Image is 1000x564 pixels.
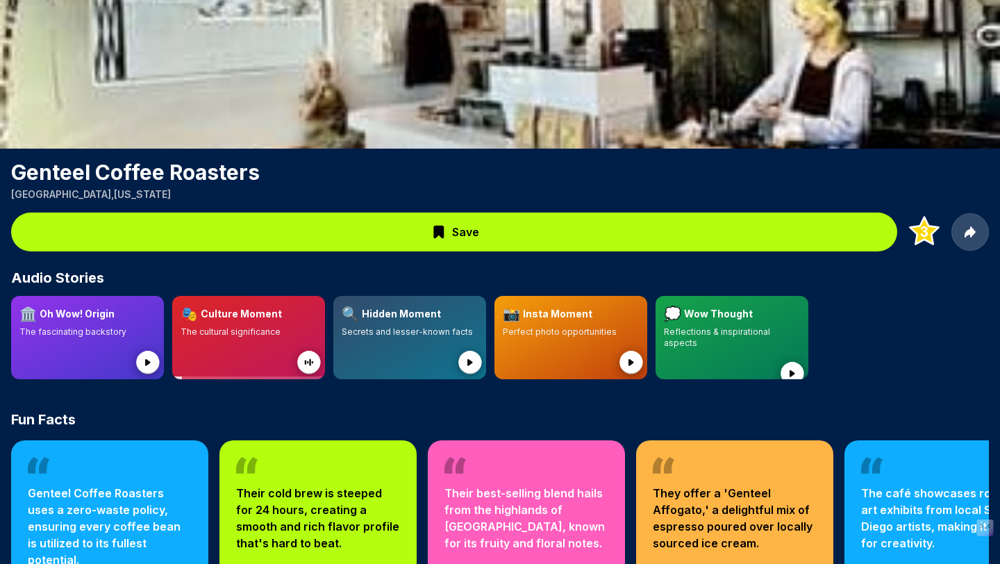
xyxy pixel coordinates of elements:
[523,307,592,321] h3: Insta Moment
[362,307,441,321] h3: Hidden Moment
[40,307,115,321] h3: Oh Wow! Origin
[11,188,989,201] p: [GEOGRAPHIC_DATA] , [US_STATE]
[11,160,989,185] h1: Genteel Coffee Roasters
[181,304,198,324] span: 🎭
[342,304,359,324] span: 🔍
[342,326,478,338] p: Secrets and lesser-known facts
[653,485,817,551] p: They offer a 'Genteel Affogato,' a delightful mix of espresso poured over locally sourced ice cream.
[236,485,400,551] p: Their cold brew is steeped for 24 hours, creating a smooth and rich flavor profile that's hard to...
[19,326,156,338] p: The fascinating backstory
[11,268,104,288] span: Audio Stories
[664,326,800,349] p: Reflections & inspirational aspects
[906,213,943,251] button: Add to Top 3
[19,304,37,324] span: 🏛️
[503,304,520,324] span: 📸
[444,485,608,551] p: Their best-selling blend hails from the highlands of [GEOGRAPHIC_DATA], known for its fruity and ...
[11,410,989,429] h2: Fun Facts
[503,326,639,338] p: Perfect photo opportunities
[181,326,317,338] p: The cultural significance
[452,224,479,240] span: Save
[664,304,681,324] span: 💭
[11,213,897,251] button: Save
[920,224,928,240] text: 3
[684,307,753,321] h3: Wow Thought
[201,307,282,321] h3: Culture Moment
